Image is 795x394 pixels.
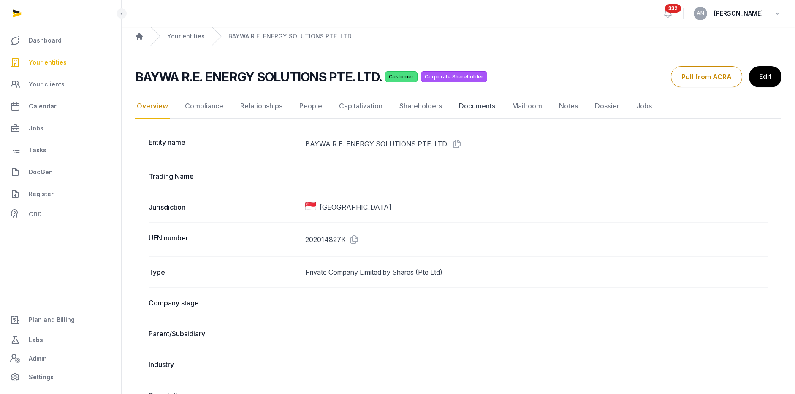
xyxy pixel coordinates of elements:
[29,101,57,111] span: Calendar
[337,94,384,119] a: Capitalization
[135,69,382,84] h2: BAYWA R.E. ENERGY SOLUTIONS PTE. LTD.
[7,184,114,204] a: Register
[29,79,65,89] span: Your clients
[29,335,43,345] span: Labs
[305,267,768,277] dd: Private Company Limited by Shares (Pte Ltd)
[7,74,114,94] a: Your clients
[135,94,781,119] nav: Tabs
[7,162,114,182] a: DocGen
[239,94,284,119] a: Relationships
[635,94,654,119] a: Jobs
[149,329,298,339] dt: Parent/Subsidiary
[149,233,298,246] dt: UEN number
[29,354,47,364] span: Admin
[7,52,114,73] a: Your entities
[7,30,114,51] a: Dashboard
[7,140,114,160] a: Tasks
[457,94,497,119] a: Documents
[714,8,763,19] span: [PERSON_NAME]
[149,267,298,277] dt: Type
[298,94,324,119] a: People
[29,315,75,325] span: Plan and Billing
[385,71,418,82] span: Customer
[7,206,114,223] a: CDD
[7,350,114,367] a: Admin
[29,35,62,46] span: Dashboard
[697,11,704,16] span: AN
[167,32,205,40] a: Your entities
[7,96,114,116] a: Calendar
[183,94,225,119] a: Compliance
[149,171,298,181] dt: Trading Name
[7,367,114,387] a: Settings
[510,94,544,119] a: Mailroom
[29,123,43,133] span: Jobs
[305,233,768,246] dd: 202014827K
[29,209,42,219] span: CDD
[749,66,781,87] a: Edit
[7,330,114,350] a: Labs
[29,145,46,155] span: Tasks
[557,94,580,119] a: Notes
[421,71,487,82] span: Corporate Shareholder
[29,167,53,177] span: DocGen
[7,310,114,330] a: Plan and Billing
[320,202,391,212] span: [GEOGRAPHIC_DATA]
[29,372,54,382] span: Settings
[149,202,298,212] dt: Jurisdiction
[149,359,298,370] dt: Industry
[228,32,353,40] a: BAYWA R.E. ENERGY SOLUTIONS PTE. LTD.
[671,66,742,87] button: Pull from ACRA
[29,57,67,67] span: Your entities
[305,137,768,151] dd: BAYWA R.E. ENERGY SOLUTIONS PTE. LTD.
[694,7,707,20] button: AN
[7,118,114,138] a: Jobs
[122,27,795,46] nav: Breadcrumb
[149,298,298,308] dt: Company stage
[135,94,170,119] a: Overview
[29,189,54,199] span: Register
[665,4,681,13] span: 332
[593,94,621,119] a: Dossier
[398,94,444,119] a: Shareholders
[149,137,298,151] dt: Entity name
